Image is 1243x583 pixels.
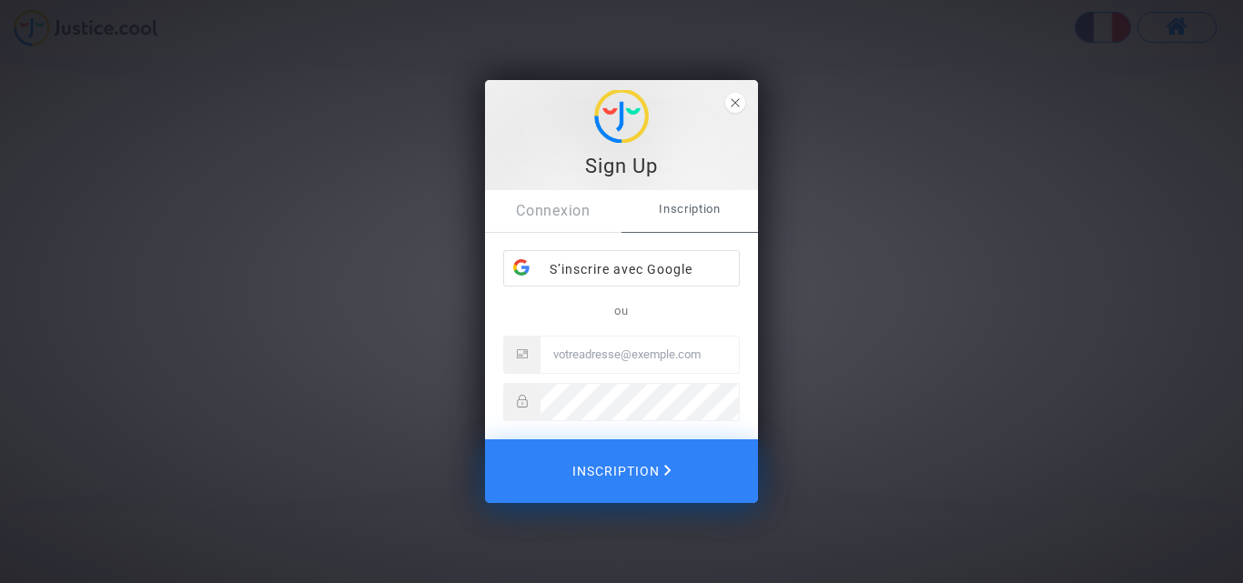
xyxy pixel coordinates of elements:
span: ou [614,304,629,317]
input: Email [541,337,739,373]
span: fermer [725,93,745,113]
input: Password [541,384,739,420]
div: Sign Up [495,153,748,180]
button: Inscription [485,439,758,503]
font: Inscription [572,464,660,478]
div: S’inscrire avec Google [504,251,739,287]
span: Inscription [621,190,758,228]
a: Connexion [485,190,621,232]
